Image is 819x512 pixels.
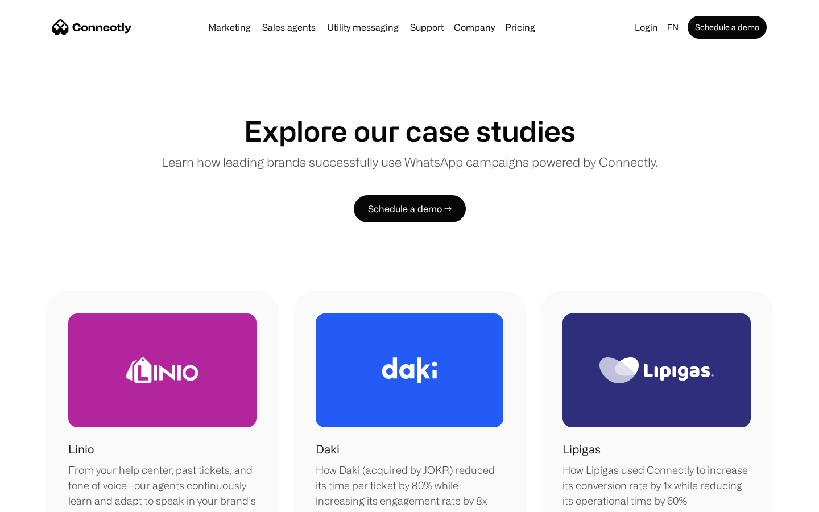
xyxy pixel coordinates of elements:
[688,16,767,39] a: Schedule a demo
[562,463,751,509] div: How Lipigas used Connectly to increase its conversion rate by 1x while reducing its operational t...
[204,23,255,32] a: Marketing
[11,491,68,508] aside: Language selected: English
[630,19,663,35] a: Login
[23,492,68,508] ul: Language list
[500,23,540,32] a: Pricing
[322,23,403,32] a: Utility messaging
[406,23,448,32] a: Support
[667,19,679,35] div: en
[562,441,601,458] h1: Lipigas
[68,441,94,458] h1: Linio
[258,23,320,32] a: Sales agents
[382,357,437,383] img: Daki Logo
[316,441,340,458] h1: Daki
[162,152,657,171] p: Learn how leading brands successfully use WhatsApp campaigns powered by Connectly.
[354,195,466,222] a: Schedule a demo →
[454,19,495,35] div: Company
[126,357,198,383] img: Linio Logo
[244,114,576,148] h1: Explore our case studies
